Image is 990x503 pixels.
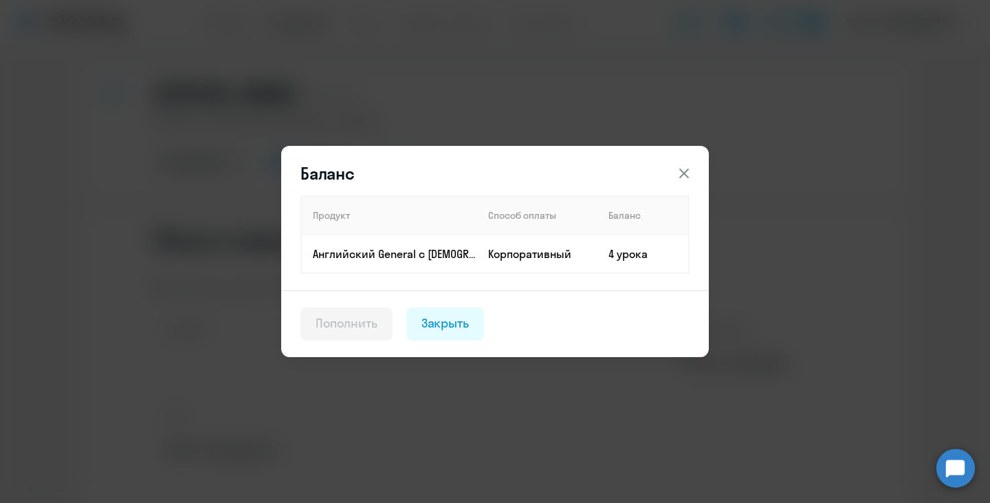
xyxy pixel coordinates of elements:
th: Баланс [597,196,689,235]
header: Баланс [281,162,709,184]
div: Закрыть [421,314,470,332]
td: 4 урока [597,235,689,273]
th: Способ оплаты [477,196,597,235]
button: Пополнить [300,308,393,341]
th: Продукт [301,196,477,235]
p: Английский General с [DEMOGRAPHIC_DATA] преподавателем [313,246,476,261]
td: Корпоративный [477,235,597,273]
button: Закрыть [406,308,485,341]
div: Пополнить [316,314,377,332]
